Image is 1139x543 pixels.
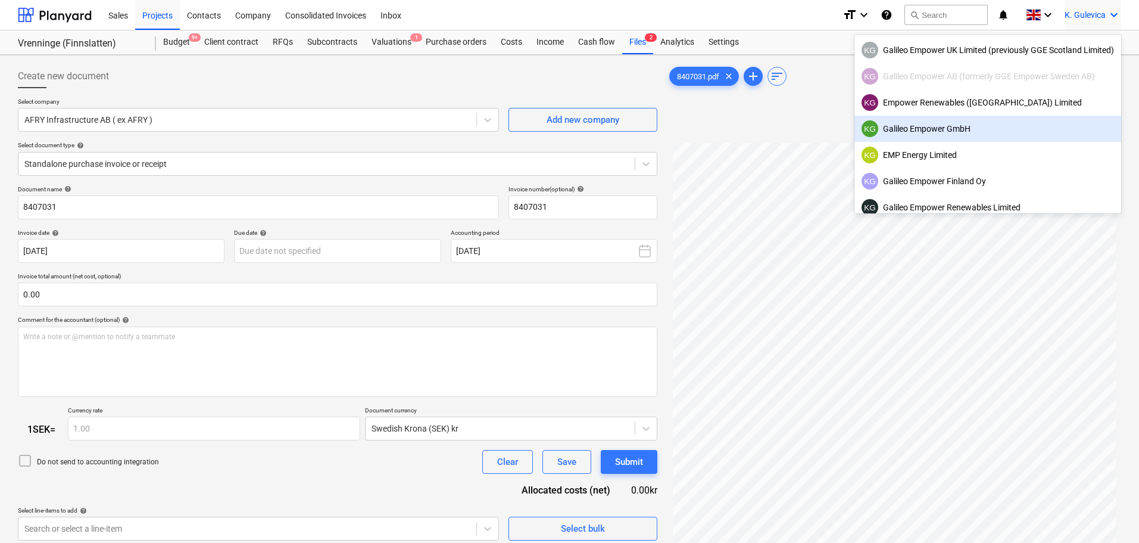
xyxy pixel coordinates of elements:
[862,42,878,58] div: Kristina Gulevica
[862,68,1114,85] div: Galileo Empower AB (formerly GGE Empower Sweden AB)
[862,94,878,111] div: Kristina Gulevica
[864,177,876,186] span: KG
[1079,486,1139,543] iframe: Chat Widget
[864,125,876,134] span: KG
[862,120,878,137] div: Kristina Gulevica
[862,147,878,163] div: Kristina Gulevica
[864,72,876,81] span: KG
[862,147,1114,163] div: EMP Energy Limited
[864,98,876,107] span: KG
[862,199,1114,216] div: Galileo Empower Renewables Limited
[862,120,1114,137] div: Galileo Empower GmbH
[864,46,876,55] span: KG
[862,199,878,216] div: Kristina Gulevica
[862,173,878,190] div: Kristina Gulevica
[862,173,1114,190] div: Galileo Empower Finland Oy
[864,203,876,212] span: KG
[864,151,876,160] span: KG
[862,94,1114,111] div: Empower Renewables ([GEOGRAPHIC_DATA]) Limited
[862,68,878,85] div: Kristina Gulevica
[862,42,1114,58] div: Galileo Empower UK Limited (previously GGE Scotland Limited)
